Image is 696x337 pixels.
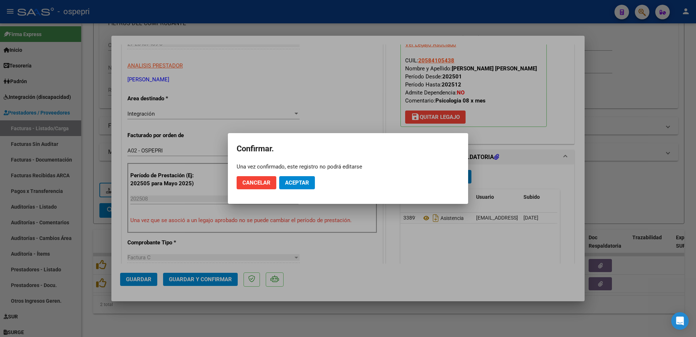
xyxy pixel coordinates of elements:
span: Cancelar [242,179,270,186]
span: Aceptar [285,179,309,186]
button: Cancelar [237,176,276,189]
div: Una vez confirmado, este registro no podrá editarse [237,163,459,170]
div: Open Intercom Messenger [671,312,689,330]
button: Aceptar [279,176,315,189]
h2: Confirmar. [237,142,459,156]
